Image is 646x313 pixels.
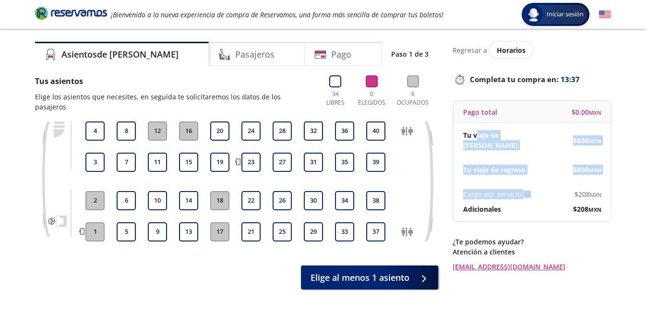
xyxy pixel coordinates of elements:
[590,191,601,198] small: MXN
[179,153,198,172] button: 15
[35,6,107,23] a: Brand Logo
[391,49,429,59] p: Paso 1 de 3
[335,191,354,210] button: 34
[366,222,385,241] button: 37
[179,191,198,210] button: 14
[366,191,385,210] button: 38
[573,135,601,145] span: $ 800
[453,42,611,58] div: Regresar a ver horarios
[273,153,292,172] button: 27
[241,121,261,141] button: 24
[117,153,136,172] button: 7
[335,222,354,241] button: 33
[589,109,601,116] small: MXN
[210,191,229,210] button: 18
[35,92,312,112] p: Elige los asientos que necesites, en seguida te solicitaremos los datos de los pasajeros
[453,237,611,247] p: ¿Te podemos ayudar?
[574,189,601,199] span: $ 208
[573,204,601,214] span: $ 208
[210,222,229,241] button: 17
[148,121,167,141] button: 12
[331,48,351,61] h4: Pago
[85,121,105,141] button: 4
[117,191,136,210] button: 6
[241,153,261,172] button: 23
[148,222,167,241] button: 9
[210,153,229,172] button: 19
[210,121,229,141] button: 20
[322,90,348,107] p: 34 Libres
[463,107,497,117] p: Pago total
[599,9,611,21] button: English
[111,10,443,19] em: ¡Bienvenido a la nueva experiencia de compra de Reservamos, una forma más sencilla de comprar tus...
[356,90,388,107] p: 0 Elegidos
[572,107,601,117] span: $ 0.00
[335,153,354,172] button: 35
[366,121,385,141] button: 40
[273,191,292,210] button: 26
[366,153,385,172] button: 39
[85,153,105,172] button: 3
[148,153,167,172] button: 11
[85,191,105,210] button: 2
[85,222,105,241] button: 1
[241,222,261,241] button: 21
[543,10,587,19] span: Iniciar sesión
[588,206,601,213] small: MXN
[235,48,275,61] h4: Pasajeros
[117,121,136,141] button: 8
[453,262,611,272] a: [EMAIL_ADDRESS][DOMAIN_NAME]
[273,222,292,241] button: 25
[61,48,179,61] h4: Asientos de [PERSON_NAME]
[35,6,107,20] i: Brand Logo
[561,74,580,85] span: 13:37
[148,191,167,210] button: 10
[588,137,601,144] small: MXN
[453,45,487,55] p: Regresar a
[304,191,323,210] button: 30
[117,222,136,241] button: 5
[463,204,501,214] p: Adicionales
[588,167,601,174] small: MXN
[463,130,532,150] p: Tu viaje de [PERSON_NAME]
[395,90,431,107] p: 6 Ocupados
[304,121,323,141] button: 32
[35,75,312,87] p: Tus asientos
[301,265,438,289] button: Elige al menos 1 asiento
[179,222,198,241] button: 13
[463,189,521,199] p: Cargo por servicio
[311,271,409,284] span: Elige al menos 1 asiento
[497,46,526,55] span: Horarios
[304,153,323,172] button: 31
[273,121,292,141] button: 28
[241,191,261,210] button: 22
[304,222,323,241] button: 29
[453,247,611,257] p: Atención a clientes
[335,121,354,141] button: 36
[179,121,198,141] button: 16
[453,72,611,86] p: Completa tu compra en :
[573,165,601,175] span: $ 800
[463,165,526,175] p: Tu viaje de regreso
